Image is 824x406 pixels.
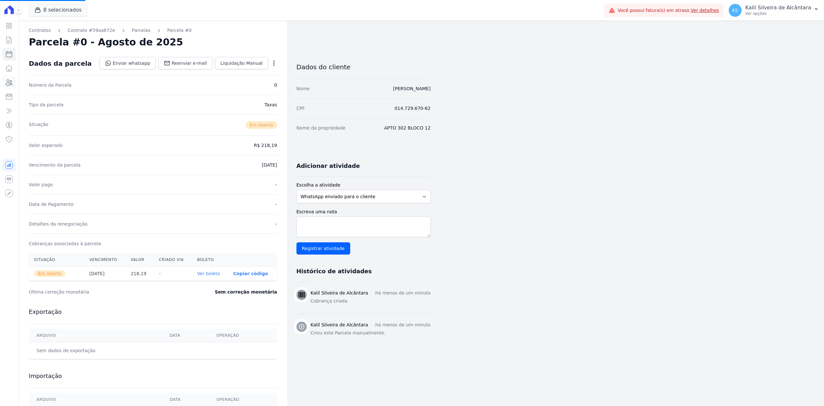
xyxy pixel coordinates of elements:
[29,162,81,168] dt: Vencimento da parcela
[724,1,824,19] button: KS Kalil Silveira de Alcântara Ver opções
[375,322,431,328] p: há menos de um minuto
[296,105,305,111] dt: CPF
[296,63,431,71] h3: Dados do cliente
[84,266,126,281] th: [DATE]
[126,253,154,266] th: Valor
[29,181,53,188] dt: Valor pago
[209,329,277,342] th: Operação
[162,329,209,342] th: Data
[276,181,277,188] dd: -
[732,8,738,13] span: KS
[296,267,372,275] h3: Histórico de atividades
[296,208,431,215] label: Escreva uma nota
[296,162,360,170] h3: Adicionar atividade
[29,253,84,266] th: Situação
[296,125,346,131] dt: Nome da propriedade
[745,11,811,16] p: Ver opções
[172,60,207,66] span: Reenviar e-mail
[99,57,156,69] a: Enviar whatsapp
[384,125,430,131] dd: APTO 302 BLOCO 12
[395,105,431,111] dd: 014.729.670-62
[276,221,277,227] dd: -
[745,5,811,11] p: Kalil Silveira de Alcântara
[29,329,162,342] th: Arquivo
[158,57,212,69] a: Reenviar e-mail
[215,289,277,295] dd: Sem correção monetária
[274,82,277,88] dd: 0
[154,266,192,281] th: -
[220,60,263,66] span: Liquidação Manual
[132,27,151,34] a: Parcelas
[311,290,368,296] h3: Kalil Silveira de Alcântara
[154,253,192,266] th: Criado via
[254,142,277,149] dd: R$ 218,19
[29,221,88,227] dt: Detalhes da renegociação
[192,253,228,266] th: Boleto
[29,372,277,380] h3: Importação
[233,271,268,276] button: Copiar código
[84,253,126,266] th: Vencimento
[276,201,277,208] dd: -
[29,121,49,129] dt: Situação
[246,121,277,129] span: Em Aberto
[215,57,268,69] a: Liquidação Manual
[29,240,101,247] dt: Cobranças associadas à parcela
[29,4,87,16] button: 8 selecionados
[126,266,154,281] th: 218,19
[311,298,431,304] p: Cobrança criada
[265,101,277,108] dd: Taxas
[29,142,63,149] dt: Valor esperado
[29,27,277,34] nav: Breadcrumb
[167,27,192,34] a: Parcela #0
[691,8,719,13] a: Ver detalhes
[296,85,310,92] dt: Nome
[262,162,277,168] dd: [DATE]
[29,289,176,295] dt: Última correção monetária
[197,271,220,276] a: Ver boleto
[311,330,431,336] p: Criou este Parcela manualmente.
[29,342,162,359] td: Sem dados de exportação
[29,201,74,208] dt: Data de Pagamento
[29,60,92,67] div: Dados da parcela
[68,27,115,34] a: Contrato #59aa872e
[29,36,183,48] h2: Parcela #0 - Agosto de 2025
[29,82,72,88] dt: Número da Parcela
[29,27,51,34] a: Contratos
[29,308,277,316] h3: Exportação
[393,86,430,91] a: [PERSON_NAME]
[34,270,66,277] span: Em Aberto
[375,290,431,296] p: há menos de um minuto
[29,101,64,108] dt: Tipo da parcela
[618,7,719,14] span: Você possui fatura(s) em atraso.
[296,242,350,255] input: Registrar atividade
[296,182,431,188] label: Escolha a atividade
[311,322,368,328] h3: Kalil Silveira de Alcântara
